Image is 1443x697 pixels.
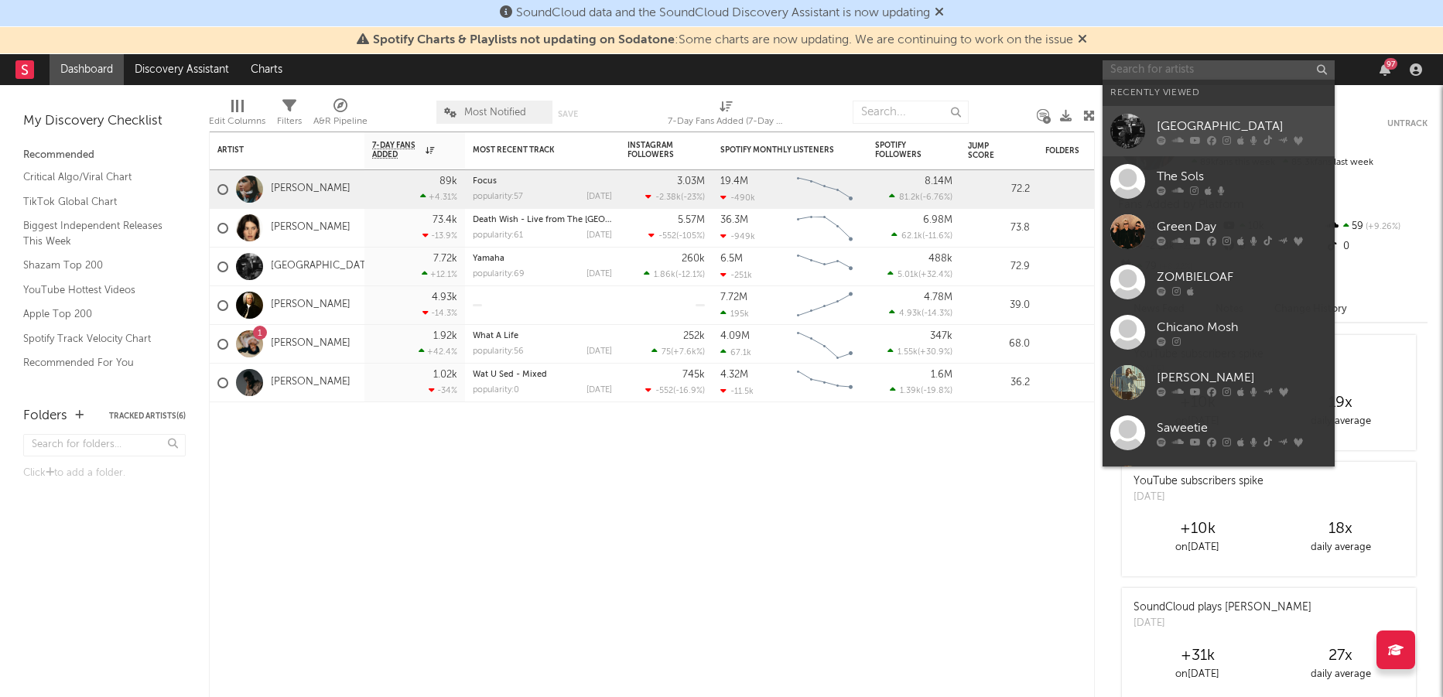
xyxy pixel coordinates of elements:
a: Saweetie [1103,408,1335,458]
a: Recommended For You [23,354,170,371]
div: 18 x [1269,520,1412,538]
div: 4.93k [432,292,457,302]
span: 62.1k [901,232,922,241]
a: ZOMBIELOAF [1103,257,1335,307]
div: 1.02k [433,370,457,380]
input: Search for folders... [23,434,186,456]
svg: Chart title [790,170,860,209]
button: Save [558,110,578,118]
div: ( ) [644,269,705,279]
span: 1.55k [898,348,918,357]
div: 260k [682,254,705,264]
div: popularity: 61 [473,231,523,240]
a: Green Day [1103,207,1335,257]
div: 8.14M [925,176,952,186]
div: 68.0 [968,335,1030,354]
a: Chicano Mosh [1103,307,1335,357]
div: 39.0 [968,296,1030,315]
div: Wat U Sed - Mixed [473,371,612,379]
a: What A Life [473,332,518,340]
div: +4.31 % [420,192,457,202]
a: TikTok Global Chart [23,193,170,210]
div: +31k [1126,647,1269,665]
span: -14.3 % [924,309,950,318]
div: on [DATE] [1126,538,1269,557]
div: 36.2 [968,374,1030,392]
div: popularity: 57 [473,193,523,201]
div: Spotify Followers [875,141,929,159]
span: -552 [658,232,676,241]
div: 252k [683,331,705,341]
div: -11.5k [720,386,754,396]
div: Artist [217,145,333,155]
div: [GEOGRAPHIC_DATA] [1157,117,1327,135]
a: Critical Algo/Viral Chart [23,169,170,186]
div: -949k [720,231,755,241]
a: [PERSON_NAME] [271,221,350,234]
div: Recently Viewed [1110,84,1327,102]
div: +42.4 % [419,347,457,357]
a: Dashboard [50,54,124,85]
div: 67.1k [720,347,751,357]
span: 1.86k [654,271,675,279]
span: Spotify Charts & Playlists not updating on Sodatone [373,34,675,46]
div: Recommended [23,146,186,165]
div: Edit Columns [209,93,265,138]
div: 73.4k [433,215,457,225]
div: What A Life [473,332,612,340]
span: -23 % [683,193,703,202]
div: [DATE] [586,193,612,201]
div: 7.72k [433,254,457,264]
div: SoundCloud plays [PERSON_NAME] [1134,600,1311,616]
div: Jump Score [968,142,1007,160]
span: Dismiss [1078,34,1087,46]
div: Death Wish - Live from The O2 Arena [473,216,612,224]
div: popularity: 56 [473,347,524,356]
div: 6.98M [923,215,952,225]
div: 72.2 [968,180,1030,199]
div: 73.8 [968,219,1030,237]
div: Focus [473,177,612,186]
div: Edit Columns [209,112,265,131]
span: 7-Day Fans Added [372,141,422,159]
div: popularity: 0 [473,386,519,395]
a: Charts [240,54,293,85]
div: 59 [1325,217,1428,237]
div: 72.9 [968,258,1030,276]
input: Search for artists [1103,60,1335,80]
div: 3.03M [677,176,705,186]
div: ( ) [889,308,952,318]
div: on [DATE] [1126,665,1269,684]
div: Saweetie [1157,419,1327,437]
div: ( ) [890,385,952,395]
div: Chicano Mosh [1157,318,1327,337]
div: ( ) [645,192,705,202]
span: 4.93k [899,309,922,318]
div: 6.5M [720,254,743,264]
span: 75 [662,348,671,357]
div: Yamaha [473,255,612,263]
svg: Chart title [790,248,860,286]
div: 745k [682,370,705,380]
div: 19.4M [720,176,748,186]
span: +9.26 % [1363,223,1400,231]
div: A&R Pipeline [313,93,368,138]
a: Yamaha [473,255,504,263]
span: -552 [655,387,673,395]
div: 7-Day Fans Added (7-Day Fans Added) [668,112,784,131]
div: ( ) [889,192,952,202]
svg: Chart title [790,364,860,402]
div: 19 x [1269,394,1412,412]
svg: Chart title [790,325,860,364]
span: +30.9 % [920,348,950,357]
a: [GEOGRAPHIC_DATA] [271,260,375,273]
div: ( ) [648,231,705,241]
div: 4.32M [720,370,748,380]
a: Discovery Assistant [124,54,240,85]
div: ( ) [887,347,952,357]
span: SoundCloud data and the SoundCloud Discovery Assistant is now updating [516,7,930,19]
a: Spotify Track Velocity Chart [23,330,170,347]
span: 5.01k [898,271,918,279]
div: ( ) [891,231,952,241]
div: +12.1 % [422,269,457,279]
